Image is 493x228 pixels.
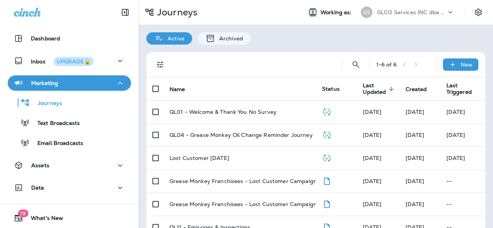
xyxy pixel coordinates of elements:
[169,155,229,161] p: Lost Customer [DATE]
[363,108,382,115] span: Gabriela Leal
[8,180,131,195] button: Data
[406,155,424,161] span: Brian Clark
[446,82,482,95] span: Last Triggered
[322,177,332,184] span: Draft
[406,108,424,115] span: Unknown
[406,178,424,185] span: Anneke Cannon
[363,155,382,161] span: Brian Clark
[169,132,313,138] p: QL04 - Grease Monkey Oil Change Reminder Journey
[363,178,382,185] span: Anneke Cannon
[363,82,386,95] span: Last Updated
[23,215,63,224] span: What's New
[446,201,479,207] p: --
[376,62,397,68] div: 1 - 6 of 6
[320,9,353,16] span: Working as:
[363,131,382,138] span: Michelle Anderson
[322,200,332,207] span: Draft
[31,162,49,168] p: Assets
[154,7,198,18] p: Journeys
[169,86,185,93] span: Name
[114,5,136,20] button: Collapse Sidebar
[215,35,243,42] p: Archived
[8,158,131,173] button: Assets
[440,146,485,170] td: [DATE]
[322,131,332,138] span: Published
[164,35,184,42] p: Active
[406,131,424,138] span: Unknown
[361,7,372,18] div: GS
[30,100,62,107] p: Journeys
[169,86,195,93] span: Name
[8,115,131,131] button: Text Broadcasts
[440,100,485,123] td: [DATE]
[57,59,91,64] div: UPGRADE🔒
[31,185,44,191] p: Data
[8,135,131,151] button: Email Broadcasts
[31,57,94,65] p: Inbox
[153,57,168,72] button: Filters
[406,201,424,208] span: Anneke Cannon
[18,210,28,217] span: 19
[461,62,473,68] p: New
[377,9,446,15] p: GLCO Services INC dba Grease Monkey [US_STATE][GEOGRAPHIC_DATA]
[446,82,472,95] span: Last Triggered
[363,201,382,208] span: Anneke Cannon
[322,108,332,115] span: Published
[30,120,80,127] p: Text Broadcasts
[363,82,396,95] span: Last Updated
[8,95,131,111] button: Journeys
[30,140,83,147] p: Email Broadcasts
[348,57,364,72] button: Search Journeys
[322,154,332,161] span: Published
[8,53,131,68] button: InboxUPGRADE🔒
[440,123,485,146] td: [DATE]
[446,178,479,184] p: --
[406,86,427,93] span: Created
[8,31,131,46] button: Dashboard
[169,178,346,184] p: Grease Monkey Franchisees - Lost Customer Campaign (Updated)
[322,85,340,92] span: Status
[8,75,131,91] button: Marketing
[8,210,131,226] button: 19What's New
[31,80,58,86] p: Marketing
[169,201,317,207] p: Grease Monkey Franchisees - Lost Customer Campaign
[471,5,485,19] button: Settings
[406,86,437,93] span: Created
[31,35,60,42] p: Dashboard
[169,109,277,115] p: QL01 - Welcome & Thank You No Survey
[54,57,94,66] button: UPGRADE🔒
